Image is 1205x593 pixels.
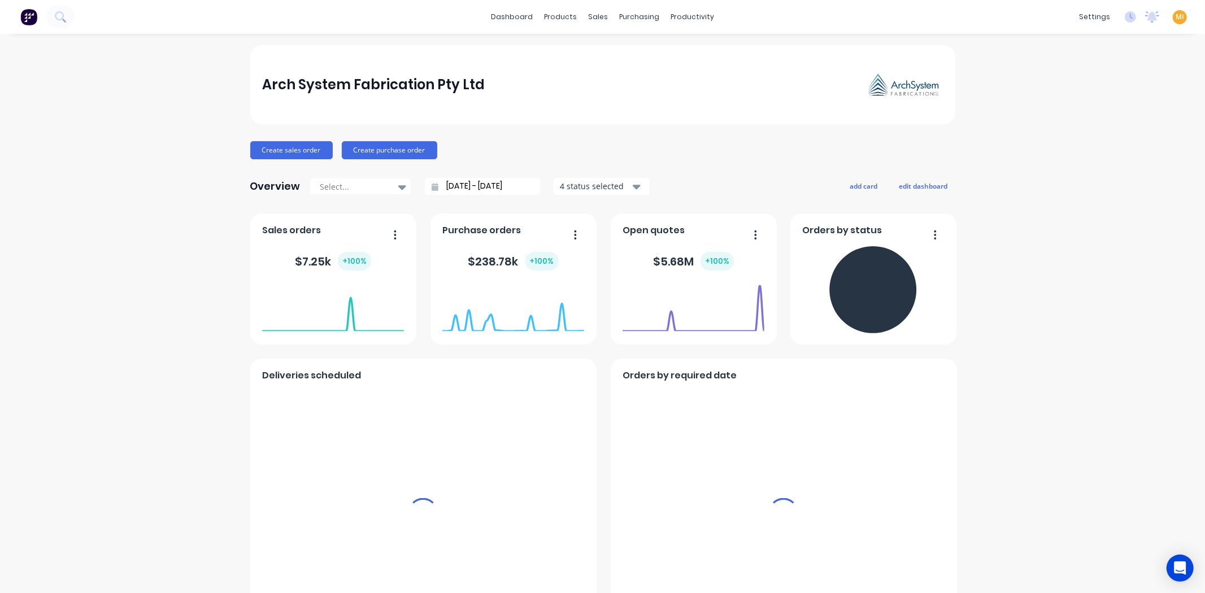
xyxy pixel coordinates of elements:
[338,252,371,271] div: + 100 %
[623,224,685,237] span: Open quotes
[582,8,614,25] div: sales
[538,8,582,25] div: products
[295,252,371,271] div: $ 7.25k
[892,178,955,193] button: edit dashboard
[250,141,333,159] button: Create sales order
[843,178,885,193] button: add card
[442,224,521,237] span: Purchase orders
[525,252,559,271] div: + 100 %
[342,141,437,159] button: Create purchase order
[262,73,485,96] div: Arch System Fabrication Pty Ltd
[560,180,631,192] div: 4 status selected
[262,224,321,237] span: Sales orders
[262,369,361,382] span: Deliveries scheduled
[468,252,559,271] div: $ 238.78k
[653,252,734,271] div: $ 5.68M
[864,70,943,100] img: Arch System Fabrication Pty Ltd
[1073,8,1116,25] div: settings
[802,224,882,237] span: Orders by status
[614,8,665,25] div: purchasing
[701,252,734,271] div: + 100 %
[665,8,720,25] div: productivity
[554,178,650,195] button: 4 status selected
[1176,12,1184,22] span: MI
[485,8,538,25] a: dashboard
[250,175,301,198] div: Overview
[1167,555,1194,582] div: Open Intercom Messenger
[20,8,37,25] img: Factory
